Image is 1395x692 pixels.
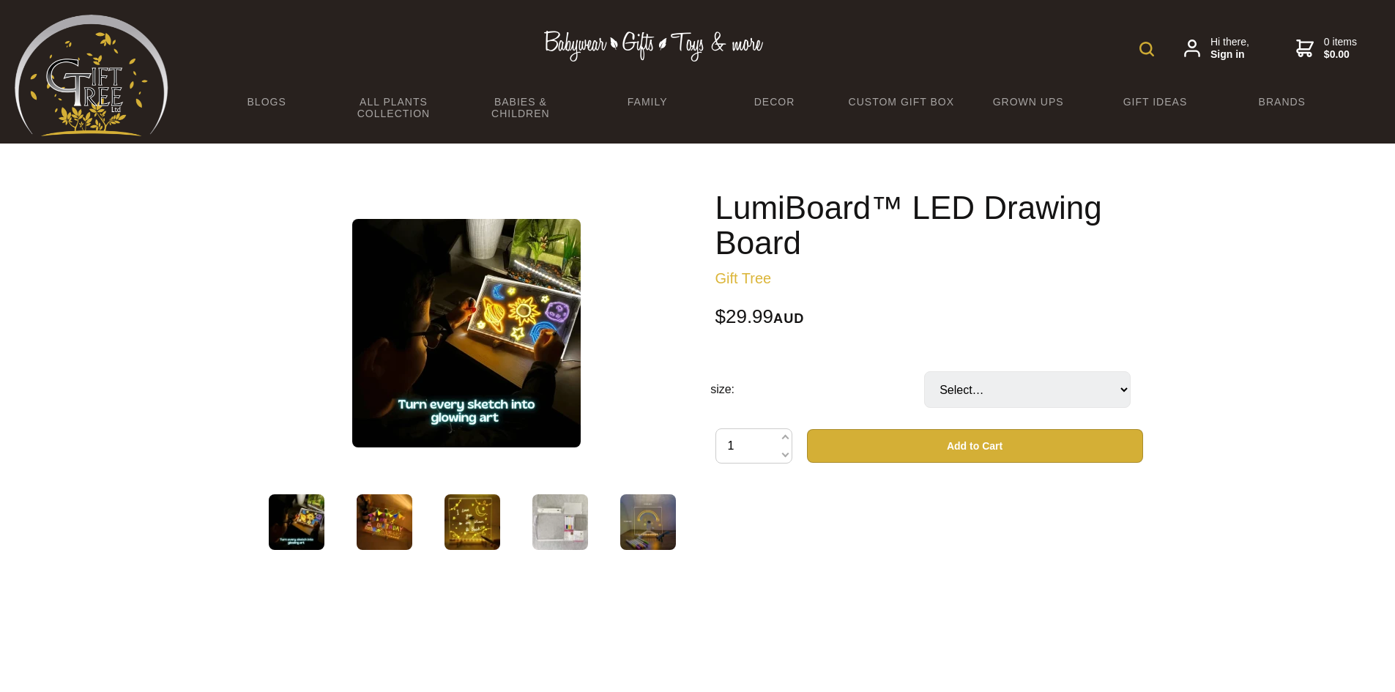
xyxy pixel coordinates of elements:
[330,86,457,129] a: All Plants Collection
[715,190,1143,261] h1: LumiBoard™ LED Drawing Board
[715,270,772,286] a: Gift Tree
[1210,36,1249,62] span: Hi there,
[1184,36,1249,62] a: Hi there,Sign in
[710,351,924,428] td: size:
[1324,36,1357,62] span: 0 items
[838,86,964,117] a: Custom Gift Box
[1324,48,1357,62] strong: $0.00
[269,494,324,550] img: LumiBoard™ LED Drawing Board
[357,494,412,550] img: LumiBoard™ LED Drawing Board
[711,86,838,117] a: Decor
[1219,86,1345,117] a: Brands
[457,86,584,129] a: Babies & Children
[584,86,710,117] a: Family
[620,494,676,550] img: LumiBoard™ LED Drawing Board
[1139,42,1154,56] img: product search
[715,308,1143,327] div: $29.99
[1210,48,1249,62] strong: Sign in
[532,494,588,550] img: LumiBoard™ LED Drawing Board
[1092,86,1219,117] a: Gift Ideas
[204,86,330,117] a: BLOGS
[544,31,764,62] img: Babywear - Gifts - Toys & more
[773,311,804,326] span: AUD
[964,86,1091,117] a: Grown Ups
[444,494,500,550] img: LumiBoard™ LED Drawing Board
[352,219,581,447] img: LumiBoard™ LED Drawing Board
[15,15,168,136] img: Babyware - Gifts - Toys and more...
[807,429,1143,463] button: Add to Cart
[1296,36,1357,62] a: 0 items$0.00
